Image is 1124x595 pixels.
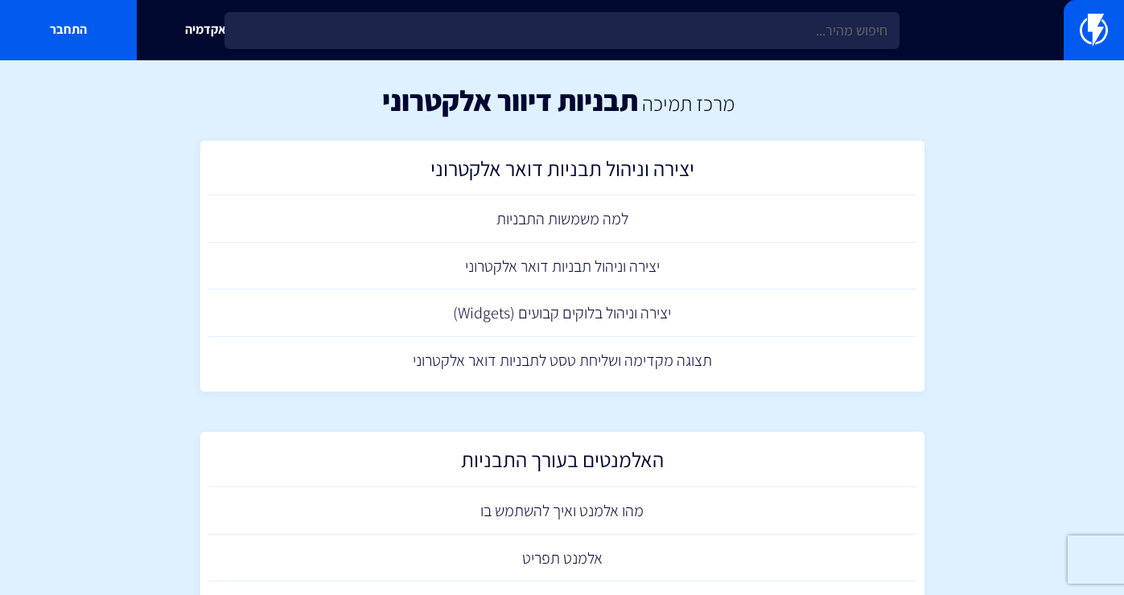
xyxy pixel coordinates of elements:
[208,149,916,196] a: יצירה וניהול תבניות דואר אלקטרוני
[208,535,916,582] a: אלמנט תפריט
[208,487,916,535] a: מהו אלמנט ואיך להשתמש בו
[208,289,916,337] a: יצירה וניהול בלוקים קבועים (Widgets)
[208,195,916,243] a: למה משמשות התבניות
[642,89,735,117] a: מרכז תמיכה
[208,243,916,290] a: יצירה וניהול תבניות דואר אלקטרוני
[208,440,916,487] a: האלמנטים בעורך התבניות
[208,337,916,384] a: תצוגה מקדימה ושליחת טסט לתבניות דואר אלקטרוני
[216,157,908,188] h2: יצירה וניהול תבניות דואר אלקטרוני
[224,12,899,49] input: חיפוש מהיר...
[216,448,908,479] h2: האלמנטים בעורך התבניות
[382,84,638,117] h1: תבניות דיוור אלקטרוני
